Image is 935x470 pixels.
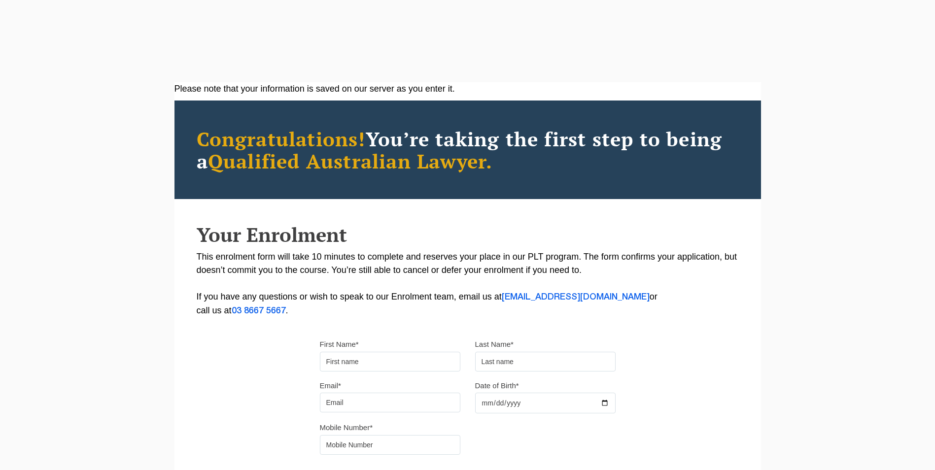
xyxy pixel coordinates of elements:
p: This enrolment form will take 10 minutes to complete and reserves your place in our PLT program. ... [197,250,739,318]
a: 03 8667 5667 [232,307,286,315]
input: Last name [475,352,616,371]
h2: You’re taking the first step to being a [197,128,739,172]
input: Mobile Number [320,435,460,455]
input: First name [320,352,460,371]
span: Congratulations! [197,126,366,152]
label: Email* [320,381,341,391]
a: [EMAIL_ADDRESS][DOMAIN_NAME] [502,293,650,301]
div: Please note that your information is saved on our server as you enter it. [174,82,761,96]
h2: Your Enrolment [197,224,739,245]
span: Qualified Australian Lawyer. [208,148,493,174]
label: Last Name* [475,339,514,349]
label: Date of Birth* [475,381,519,391]
label: First Name* [320,339,359,349]
label: Mobile Number* [320,423,373,433]
input: Email [320,393,460,412]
